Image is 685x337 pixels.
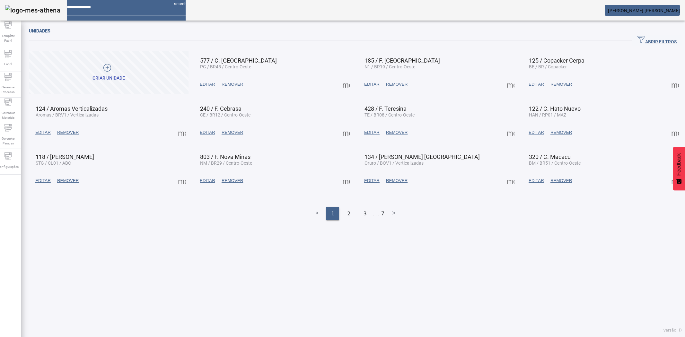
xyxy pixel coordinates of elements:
span: REMOVER [222,81,243,88]
img: logo-mes-athena [5,5,60,15]
span: BM / BR51 / Centro-Oeste [529,160,581,166]
button: EDITAR [525,127,547,138]
span: 803 / F. Nova Minas [200,153,250,160]
span: REMOVER [386,177,408,184]
span: Unidades [29,28,50,33]
span: ABRIR FILTROS [637,36,677,45]
span: EDITAR [200,81,215,88]
span: 125 / Copacker Cerpa [529,57,584,64]
span: EDITAR [364,81,380,88]
span: Oruro / BOV1 / Verticalizadas [364,160,424,166]
span: [PERSON_NAME] [PERSON_NAME] [608,8,680,13]
span: 124 / Aromas Verticalizadas [36,105,108,112]
li: ... [373,207,380,220]
span: EDITAR [200,129,215,136]
button: Mais [176,127,188,138]
span: 134 / [PERSON_NAME] [GEOGRAPHIC_DATA] [364,153,480,160]
span: 240 / F. Cebrasa [200,105,242,112]
span: 577 / C. [GEOGRAPHIC_DATA] [200,57,277,64]
button: Mais [669,79,681,90]
li: 7 [381,207,384,220]
button: Mais [340,127,352,138]
span: STG / CL01 / ABC [36,160,71,166]
button: Mais [340,79,352,90]
span: EDITAR [364,129,380,136]
span: EDITAR [364,177,380,184]
button: REMOVER [383,175,411,186]
span: 122 / C. Hato Nuevo [529,105,581,112]
span: 428 / F. Teresina [364,105,407,112]
button: EDITAR [361,175,383,186]
span: Versão: () [663,328,682,333]
button: Mais [505,127,516,138]
span: CE / BR12 / Centro-Oeste [200,112,250,117]
span: REMOVER [222,177,243,184]
button: REMOVER [547,127,575,138]
span: REMOVER [386,81,408,88]
span: REMOVER [386,129,408,136]
button: EDITAR [361,127,383,138]
button: Mais [505,175,516,186]
button: REMOVER [54,175,82,186]
button: REMOVER [547,79,575,90]
span: EDITAR [35,129,51,136]
span: REMOVER [550,81,572,88]
div: Criar unidade [92,75,125,82]
span: EDITAR [200,177,215,184]
button: Mais [669,127,681,138]
button: REMOVER [383,79,411,90]
span: HAN / RP01 / MAZ [529,112,566,117]
span: 118 / [PERSON_NAME] [36,153,94,160]
button: EDITAR [197,127,218,138]
button: REMOVER [383,127,411,138]
span: BE / BR / Copacker [529,64,567,69]
span: REMOVER [550,177,572,184]
button: EDITAR [525,175,547,186]
span: 2 [347,210,350,218]
span: TE / BR08 / Centro-Oeste [364,112,415,117]
span: EDITAR [529,81,544,88]
span: EDITAR [35,177,51,184]
span: N1 / BR19 / Centro-Oeste [364,64,415,69]
button: REMOVER [547,175,575,186]
span: EDITAR [529,177,544,184]
span: 185 / F. [GEOGRAPHIC_DATA] [364,57,440,64]
button: EDITAR [197,175,218,186]
button: Mais [340,175,352,186]
span: 320 / C. Macacu [529,153,571,160]
button: ABRIR FILTROS [632,35,682,46]
button: EDITAR [32,127,54,138]
button: EDITAR [525,79,547,90]
span: REMOVER [550,129,572,136]
span: REMOVER [222,129,243,136]
span: Aromas / BRV1 / Verticalizadas [36,112,99,117]
button: REMOVER [54,127,82,138]
button: Mais [669,175,681,186]
button: Mais [176,175,188,186]
span: REMOVER [57,129,79,136]
button: Criar unidade [29,51,189,94]
span: NM / BR29 / Centro-Oeste [200,160,252,166]
button: Feedback - Mostrar pesquisa [673,147,685,190]
button: REMOVER [218,79,246,90]
span: REMOVER [57,177,79,184]
button: EDITAR [32,175,54,186]
span: PG / BR45 / Centro-Oeste [200,64,251,69]
span: 3 [364,210,367,218]
button: REMOVER [218,127,246,138]
button: EDITAR [361,79,383,90]
span: Feedback [676,153,682,176]
span: Fabril [2,60,14,68]
button: EDITAR [197,79,218,90]
span: EDITAR [529,129,544,136]
button: REMOVER [218,175,246,186]
button: Mais [505,79,516,90]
